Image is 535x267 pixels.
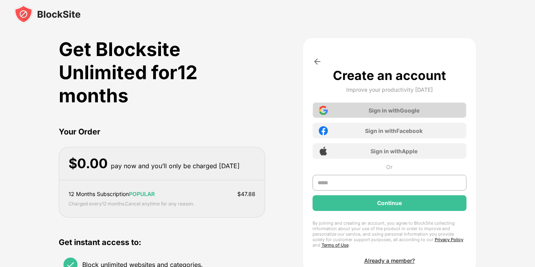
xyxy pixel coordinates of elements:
[333,68,446,83] div: Create an account
[369,107,419,114] div: Sign in with Google
[364,257,415,264] div: Already a member?
[319,106,328,115] img: google-icon.png
[322,242,349,248] a: Terms of Use
[313,57,322,66] img: arrow-back.svg
[346,86,433,93] div: Improve your productivity [DATE]
[365,127,423,134] div: Sign in with Facebook
[435,237,463,242] a: Privacy Policy
[386,163,392,170] div: Or
[237,190,255,198] div: $ 47.88
[59,236,265,248] div: Get instant access to:
[319,126,328,135] img: facebook-icon.png
[111,160,240,172] div: pay now and you’ll only be charged [DATE]
[313,220,466,248] div: By joining and creating an account, you agree to BlockSite collecting information about your use ...
[129,191,155,197] span: POPULAR
[59,126,265,138] div: Your Order
[377,200,402,206] div: Continue
[59,38,265,107] div: Get Blocksite Unlimited for 12 months
[14,5,81,24] img: blocksite-icon-black.svg
[69,156,108,172] div: $ 0.00
[69,200,194,208] div: Charged every 12 months . Cancel anytime for any reason.
[371,148,418,154] div: Sign in with Apple
[319,147,328,156] img: apple-icon.png
[69,190,155,198] div: 12 Months Subscription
